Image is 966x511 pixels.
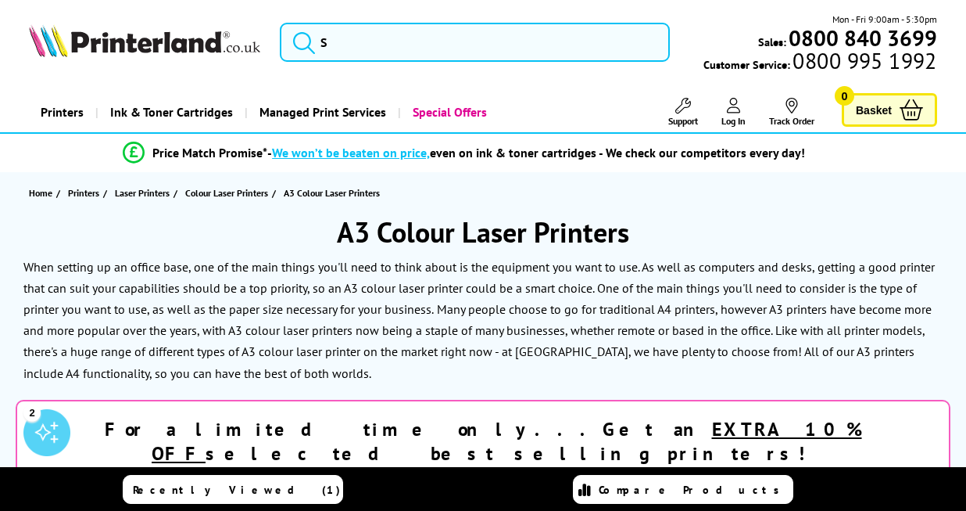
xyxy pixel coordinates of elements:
[152,145,267,160] span: Price Match Promise*
[280,23,670,62] input: S
[842,93,937,127] a: Basket 0
[832,12,937,27] span: Mon - Fri 9:00am - 5:30pm
[29,185,56,201] a: Home
[284,187,380,199] span: A3 Colour Laser Printers
[398,92,499,132] a: Special Offers
[789,23,937,52] b: 0800 840 3699
[105,417,862,466] strong: For a limited time only...Get an selected best selling printers!
[856,99,892,121] span: Basket
[668,98,698,127] a: Support
[599,483,788,497] span: Compare Products
[758,34,786,49] span: Sales:
[95,92,245,132] a: Ink & Toner Cartridges
[185,185,268,201] span: Colour Laser Printers
[29,24,260,60] a: Printerland Logo
[110,92,233,132] span: Ink & Toner Cartridges
[721,115,746,127] span: Log In
[267,145,805,160] div: - even on ink & toner cartridges - We check our competitors every day!
[68,185,103,201] a: Printers
[668,115,698,127] span: Support
[115,185,170,201] span: Laser Printers
[573,475,793,504] a: Compare Products
[703,53,936,72] span: Customer Service:
[23,259,935,317] p: When setting up an office base, one of the main things you'll need to think about is the equipmen...
[23,301,932,381] p: Many people choose to go for traditional A4 printers, however A3 printers have become more and mo...
[29,24,260,57] img: Printerland Logo
[721,98,746,127] a: Log In
[152,417,862,466] u: EXTRA 10% OFF
[835,86,854,106] span: 0
[68,185,99,201] span: Printers
[272,145,430,160] span: We won’t be beaten on price,
[185,185,272,201] a: Colour Laser Printers
[133,483,341,497] span: Recently Viewed (1)
[123,475,343,504] a: Recently Viewed (1)
[790,53,936,68] span: 0800 995 1992
[29,92,95,132] a: Printers
[769,98,814,127] a: Track Order
[16,214,950,250] h1: A3 Colour Laser Printers
[245,92,398,132] a: Managed Print Services
[115,185,174,201] a: Laser Printers
[8,139,920,167] li: modal_Promise
[786,31,937,45] a: 0800 840 3699
[23,404,41,421] div: 2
